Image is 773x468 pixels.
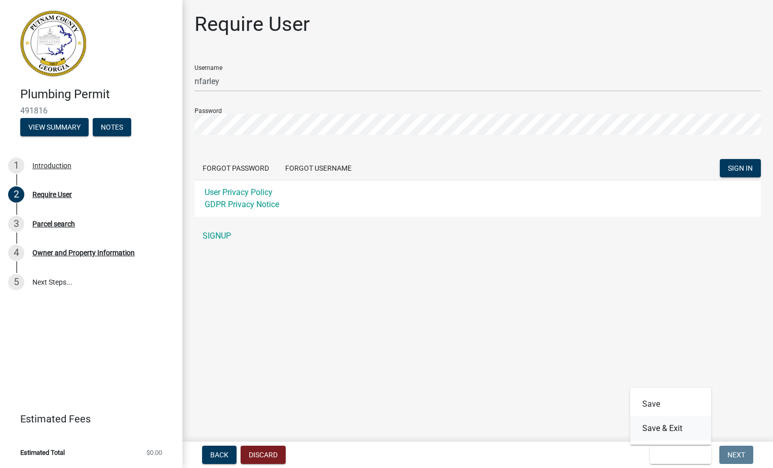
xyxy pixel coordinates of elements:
[630,388,711,445] div: Save & Exit
[630,392,711,416] button: Save
[32,249,135,256] div: Owner and Property Information
[8,245,24,261] div: 4
[241,446,286,464] button: Discard
[205,200,279,209] a: GDPR Privacy Notice
[8,216,24,232] div: 3
[93,124,131,132] wm-modal-confirm: Notes
[8,274,24,290] div: 5
[202,446,237,464] button: Back
[630,416,711,441] button: Save & Exit
[277,159,360,177] button: Forgot Username
[146,449,162,456] span: $0.00
[720,159,761,177] button: SIGN IN
[20,449,65,456] span: Estimated Total
[658,451,697,459] span: Save & Exit
[20,118,89,136] button: View Summary
[32,162,71,169] div: Introduction
[650,446,711,464] button: Save & Exit
[195,159,277,177] button: Forgot Password
[20,124,89,132] wm-modal-confirm: Summary
[719,446,753,464] button: Next
[210,451,228,459] span: Back
[8,158,24,174] div: 1
[32,191,72,198] div: Require User
[20,106,162,115] span: 491816
[8,186,24,203] div: 2
[20,11,86,76] img: Putnam County, Georgia
[8,409,166,429] a: Estimated Fees
[728,164,753,172] span: SIGN IN
[727,451,745,459] span: Next
[20,87,174,102] h4: Plumbing Permit
[195,12,310,36] h1: Require User
[93,118,131,136] button: Notes
[205,187,273,197] a: User Privacy Policy
[32,220,75,227] div: Parcel search
[195,226,761,246] a: SIGNUP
